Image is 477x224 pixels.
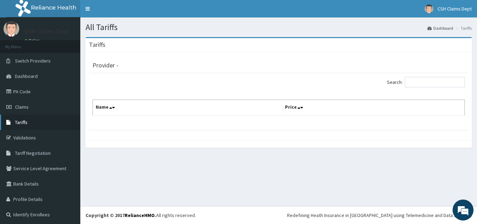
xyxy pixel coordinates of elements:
th: Name [93,100,282,116]
th: Price [282,100,465,116]
span: Switch Providers [15,58,51,64]
span: Tariff Negotiation [15,150,51,156]
footer: All rights reserved. [80,206,477,224]
a: RelianceHMO [125,212,155,218]
span: Tariffs [15,119,28,125]
h3: Provider - [93,62,118,68]
a: Online [24,38,41,43]
span: Claims [15,104,29,110]
p: CSH Claims Dept [24,28,69,35]
h3: Tariffs [89,42,105,48]
strong: Copyright © 2017 . [86,212,156,218]
img: User Image [3,21,19,37]
li: Tariffs [454,25,472,31]
input: Search: [405,77,465,87]
span: Dashboard [15,73,38,79]
h1: All Tariffs [86,23,472,32]
div: Redefining Heath Insurance in [GEOGRAPHIC_DATA] using Telemedicine and Data Science! [287,212,472,219]
span: CSH Claims Dept [438,6,472,12]
label: Search: [387,77,465,87]
a: Dashboard [427,25,453,31]
img: User Image [425,5,433,13]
